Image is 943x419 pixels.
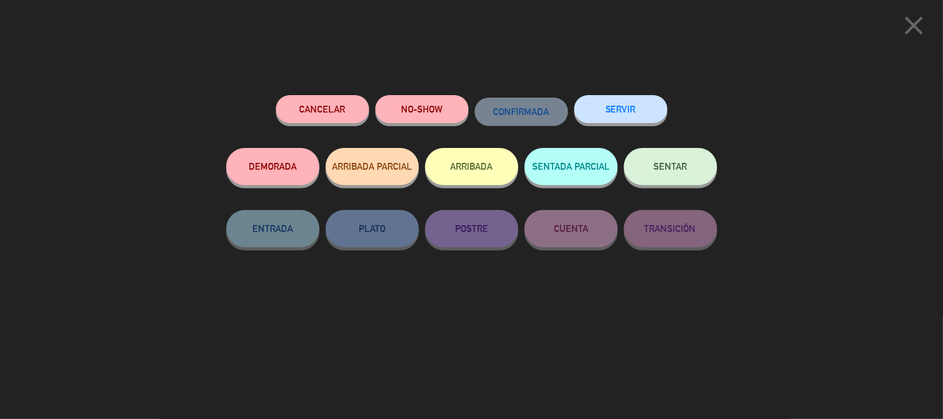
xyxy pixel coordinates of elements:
[525,210,618,247] button: CUENTA
[326,210,419,247] button: PLATO
[276,95,369,123] button: Cancelar
[624,210,717,247] button: TRANSICIÓN
[226,210,320,247] button: ENTRADA
[899,10,930,41] i: close
[332,161,412,172] span: ARRIBADA PARCIAL
[494,106,550,117] span: CONFIRMADA
[226,148,320,185] button: DEMORADA
[574,95,668,123] button: SERVIR
[895,9,934,46] button: close
[375,95,469,123] button: NO-SHOW
[624,148,717,185] button: SENTAR
[654,161,688,172] span: SENTAR
[475,98,568,126] button: CONFIRMADA
[326,148,419,185] button: ARRIBADA PARCIAL
[525,148,618,185] button: SENTADA PARCIAL
[425,210,518,247] button: POSTRE
[425,148,518,185] button: ARRIBADA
